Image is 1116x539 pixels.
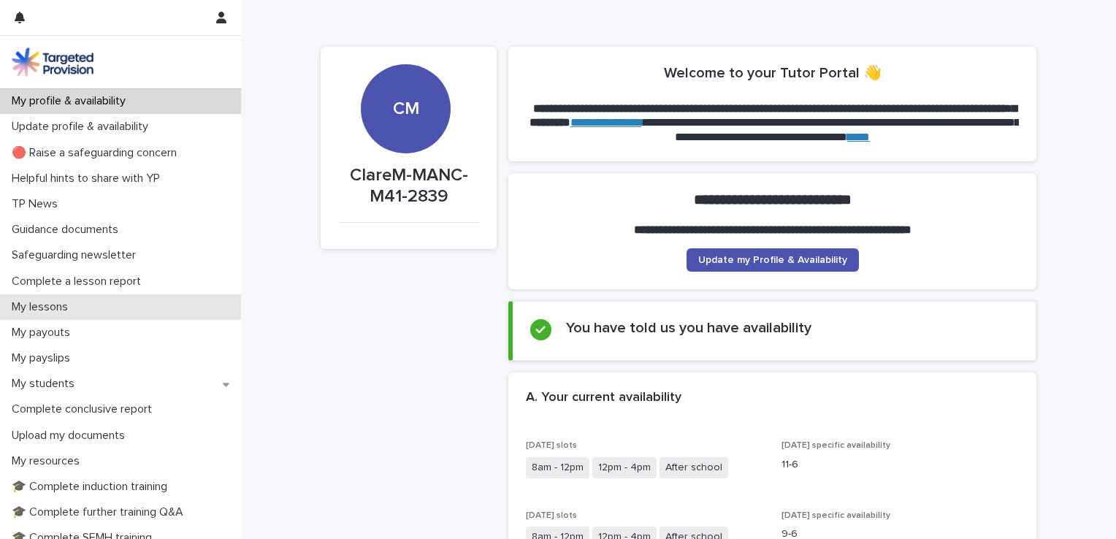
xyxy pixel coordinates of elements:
span: [DATE] slots [526,441,577,450]
p: Update profile & availability [6,120,160,134]
p: Complete a lesson report [6,275,153,288]
p: Safeguarding newsletter [6,248,148,262]
h2: You have told us you have availability [566,319,811,337]
p: My lessons [6,300,80,314]
span: [DATE] slots [526,511,577,520]
span: [DATE] specific availability [781,511,890,520]
p: My profile & availability [6,94,137,108]
div: CM [361,9,450,120]
span: [DATE] specific availability [781,441,890,450]
p: TP News [6,197,69,211]
span: 12pm - 4pm [592,457,657,478]
p: Guidance documents [6,223,130,237]
h2: Welcome to your Tutor Portal 👋 [664,64,882,82]
a: Update my Profile & Availability [687,248,859,272]
img: M5nRWzHhSzIhMunXDL62 [12,47,93,77]
p: My resources [6,454,91,468]
h2: A. Your current availability [526,390,681,406]
p: 🔴 Raise a safeguarding concern [6,146,188,160]
p: Complete conclusive report [6,402,164,416]
p: ClareM-MANC-M41-2839 [338,165,479,207]
p: 11-6 [781,457,1020,473]
span: After school [660,457,728,478]
p: 🎓 Complete further training Q&A [6,505,195,519]
p: My payouts [6,326,82,340]
span: Update my Profile & Availability [698,255,847,265]
p: My students [6,377,86,391]
p: Upload my documents [6,429,137,443]
p: Helpful hints to share with YP [6,172,172,186]
p: My payslips [6,351,82,365]
span: 8am - 12pm [526,457,589,478]
p: 🎓 Complete induction training [6,480,179,494]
